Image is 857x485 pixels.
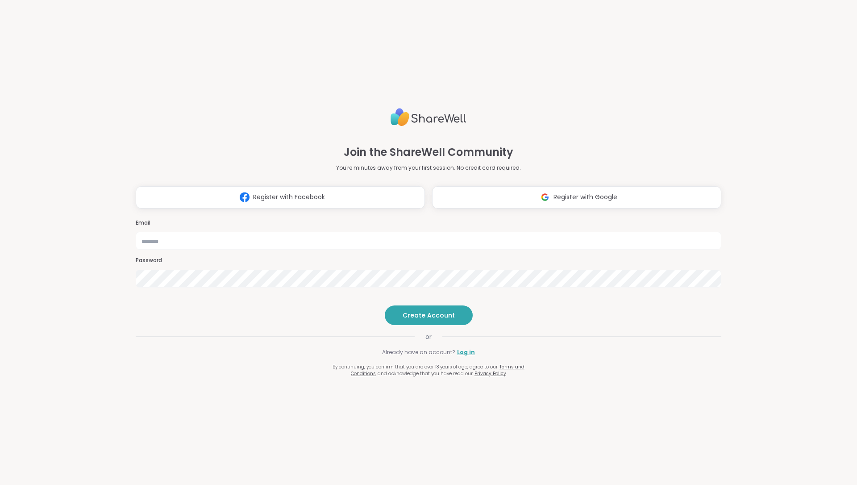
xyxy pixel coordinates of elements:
[432,186,721,209] button: Register with Google
[136,186,425,209] button: Register with Facebook
[336,164,521,172] p: You're minutes away from your first session. No credit card required.
[385,305,473,325] button: Create Account
[415,332,442,341] span: or
[537,189,553,205] img: ShareWell Logomark
[474,370,506,377] a: Privacy Policy
[553,192,617,202] span: Register with Google
[253,192,325,202] span: Register with Facebook
[457,348,475,356] a: Log in
[351,364,524,377] a: Terms and Conditions
[136,257,721,264] h3: Password
[378,370,473,377] span: and acknowledge that you have read our
[333,364,498,370] span: By continuing, you confirm that you are over 18 years of age, agree to our
[382,348,455,356] span: Already have an account?
[136,219,721,227] h3: Email
[403,311,455,320] span: Create Account
[344,144,513,160] h1: Join the ShareWell Community
[391,105,466,130] img: ShareWell Logo
[236,189,253,205] img: ShareWell Logomark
